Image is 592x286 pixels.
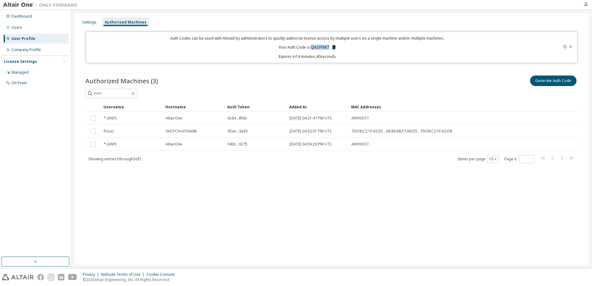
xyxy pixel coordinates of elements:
[351,129,452,134] span: 70:D8:C2:1F:62:DC , E8:80:88:F7:A8:D5 , 70:D8:C2:1F:62:D8
[104,116,116,121] span: * (ANY)
[351,102,515,112] div: MAC Addresses
[146,272,178,277] div: Cookie Consent
[530,76,577,86] button: Generate Auth Code
[11,47,41,52] div: Company Profile
[228,142,247,147] span: 040c...9275
[458,155,499,163] span: Items per page
[11,80,27,85] div: On Prem
[101,272,146,277] div: Website Terms of Use
[165,102,222,112] div: Hostname
[489,157,497,162] button: 10
[11,36,35,41] div: User Profile
[58,274,64,280] img: linkedin.svg
[103,102,160,112] div: Username
[289,129,332,134] span: [DATE] 04:32:01 PM UTC
[85,76,158,85] span: Authorized Machines (3)
[48,274,54,280] img: instagram.svg
[289,116,332,121] span: [DATE] 04:21:47 PM UTC
[11,14,32,19] div: Dashboard
[11,70,28,75] div: Managed
[227,102,284,112] div: Auth Token
[278,45,337,50] p: Your Auth Code is: QA2YF6K7
[90,54,525,59] p: Expires in 14 minutes, 40 seconds
[104,129,114,134] span: frisaz
[104,142,116,147] span: * (ANY)
[88,156,141,162] span: Showing entries 1 through 3 of 3
[83,277,178,282] p: © 2025 Altair Engineering, Inc. All Rights Reserved.
[37,274,44,280] img: facebook.svg
[166,116,182,121] span: AltairOne
[289,142,332,147] span: [DATE] 04:56:20 PM UTC
[4,59,37,64] div: License Settings
[228,129,248,134] span: 05ae...9a33
[351,116,369,121] span: ANYHOST
[68,274,77,280] img: youtube.svg
[289,102,346,112] div: Added At
[105,20,146,25] div: Authorized Machines
[82,20,97,25] div: Settings
[90,36,525,41] p: Auth Codes can be used with Almutil by administrators to quickly authorize license access by mult...
[166,129,197,134] span: SHCPCVrol1tVe88
[228,116,247,121] span: 6c64...6fde
[3,2,81,8] img: Altair One
[11,25,22,30] div: Users
[351,142,369,147] span: ANYHOST
[2,274,34,280] img: altair_logo.svg
[166,142,182,147] span: AltairOne
[504,155,534,163] span: Page n.
[83,272,101,277] div: Privacy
